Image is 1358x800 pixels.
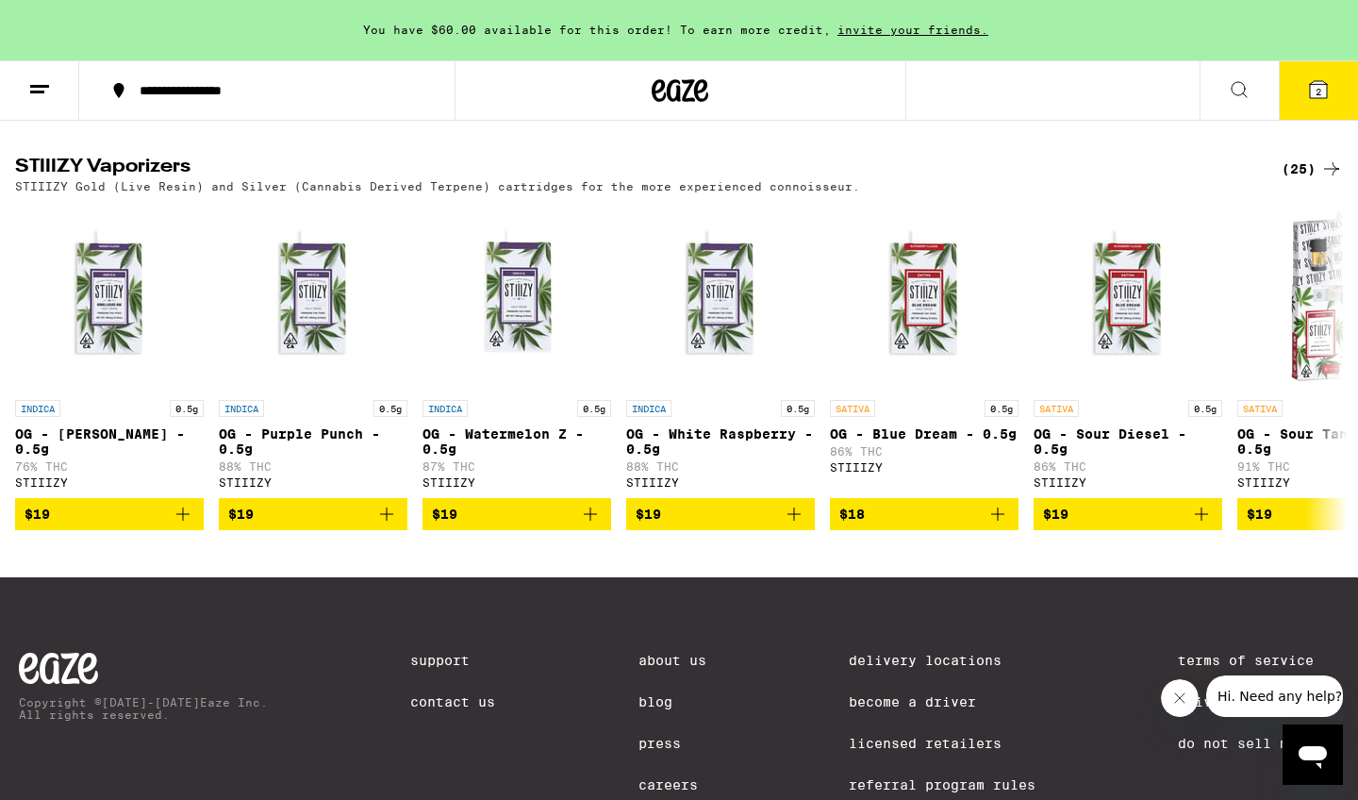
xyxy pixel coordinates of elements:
p: 88% THC [626,460,815,473]
a: Contact Us [410,694,495,709]
button: Add to bag [626,498,815,530]
p: 0.5g [781,400,815,417]
a: Open page for OG - Purple Punch - 0.5g from STIIIZY [219,202,407,498]
iframe: Close message [1161,679,1199,717]
img: STIIIZY - OG - Purple Punch - 0.5g [219,202,407,391]
a: Careers [638,777,706,792]
a: Blog [638,694,706,709]
p: 88% THC [219,460,407,473]
p: OG - White Raspberry - 0.5g [626,426,815,457]
button: Add to bag [1034,498,1222,530]
p: INDICA [15,400,60,417]
div: STIIIZY [422,476,611,489]
iframe: Message from company [1206,675,1343,717]
div: STIIIZY [626,476,815,489]
p: INDICA [626,400,671,417]
a: Open page for OG - Sour Diesel - 0.5g from STIIIZY [1034,202,1222,498]
a: Become a Driver [849,694,1035,709]
div: STIIIZY [15,476,204,489]
a: Terms of Service [1178,653,1339,668]
p: OG - [PERSON_NAME] - 0.5g [15,426,204,457]
a: Support [410,653,495,668]
p: 87% THC [422,460,611,473]
span: $19 [636,507,661,522]
p: INDICA [422,400,468,417]
p: OG - Purple Punch - 0.5g [219,426,407,457]
p: 0.5g [1188,400,1222,417]
p: OG - Watermelon Z - 0.5g [422,426,611,457]
span: invite your friends. [831,24,995,36]
span: $19 [228,507,254,522]
p: 86% THC [830,445,1018,458]
img: STIIIZY - OG - Watermelon Z - 0.5g [422,202,611,391]
a: Open page for OG - Blue Dream - 0.5g from STIIIZY [830,202,1018,498]
p: 76% THC [15,460,204,473]
a: Open page for OG - White Raspberry - 0.5g from STIIIZY [626,202,815,498]
button: Add to bag [219,498,407,530]
a: Delivery Locations [849,653,1035,668]
button: Add to bag [15,498,204,530]
img: STIIIZY - OG - Blue Dream - 0.5g [830,202,1018,391]
span: $18 [839,507,865,522]
img: STIIIZY - OG - King Louis XIII - 0.5g [15,202,204,391]
p: INDICA [219,400,264,417]
span: $19 [1247,507,1272,522]
a: Licensed Retailers [849,736,1035,751]
a: (25) [1282,158,1343,180]
p: STIIIZY Gold (Live Resin) and Silver (Cannabis Derived Terpene) cartridges for the more experienc... [15,180,860,192]
a: About Us [638,653,706,668]
p: SATIVA [1034,400,1079,417]
span: 2 [1316,86,1321,97]
a: Open page for OG - Watermelon Z - 0.5g from STIIIZY [422,202,611,498]
p: SATIVA [1237,400,1283,417]
a: Open page for OG - King Louis XIII - 0.5g from STIIIZY [15,202,204,498]
h2: STIIIZY Vaporizers [15,158,1250,180]
p: Copyright © [DATE]-[DATE] Eaze Inc. All rights reserved. [19,696,268,721]
p: OG - Blue Dream - 0.5g [830,426,1018,442]
p: 0.5g [985,400,1018,417]
span: $19 [25,507,50,522]
span: You have $60.00 available for this order! To earn more credit, [363,24,831,36]
span: $19 [1043,507,1068,522]
div: STIIIZY [1034,476,1222,489]
p: SATIVA [830,400,875,417]
p: 0.5g [170,400,204,417]
img: STIIIZY - OG - Sour Diesel - 0.5g [1034,202,1222,391]
button: 2 [1279,61,1358,120]
img: STIIIZY - OG - White Raspberry - 0.5g [626,202,815,391]
p: 86% THC [1034,460,1222,473]
span: $19 [432,507,457,522]
button: Add to bag [422,498,611,530]
a: Press [638,736,706,751]
a: Do Not Sell My Info [1178,736,1339,751]
p: 0.5g [577,400,611,417]
p: OG - Sour Diesel - 0.5g [1034,426,1222,457]
p: 0.5g [373,400,407,417]
div: STIIIZY [830,461,1018,474]
iframe: Button to launch messaging window [1283,725,1343,785]
div: STIIIZY [219,476,407,489]
a: Referral Program Rules [849,777,1035,792]
button: Add to bag [830,498,1018,530]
